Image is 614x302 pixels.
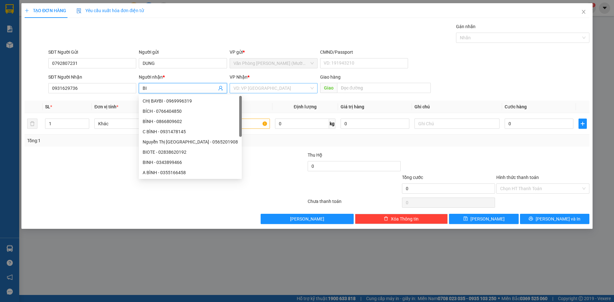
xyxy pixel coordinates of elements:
[320,49,408,56] div: CMND/Passport
[341,104,364,109] span: Giá trị hàng
[25,8,29,13] span: plus
[341,119,409,129] input: 0
[402,175,423,180] span: Tổng cước
[41,9,61,50] b: BIÊN NHẬN GỬI HÀNG
[233,58,314,68] span: Văn Phòng Trần Phú (Mường Thanh)
[27,119,37,129] button: delete
[470,215,505,222] span: [PERSON_NAME]
[139,106,242,116] div: BÍCH - 0766404850
[496,175,539,180] label: Hình thức thanh toán
[261,214,354,224] button: [PERSON_NAME]
[320,83,337,93] span: Giao
[143,108,238,115] div: BÍCH - 0766404850
[139,74,227,81] div: Người nhận
[25,8,66,13] span: TẠO ĐƠN HÀNG
[449,214,518,224] button: save[PERSON_NAME]
[143,149,238,156] div: BIOTE - 02838620192
[230,74,248,80] span: VP Nhận
[76,8,82,13] img: icon
[320,74,341,80] span: Giao hàng
[143,138,238,145] div: Nguyễn Thị [GEOGRAPHIC_DATA] - 0565201908
[294,104,317,109] span: Định lượng
[579,121,586,126] span: plus
[143,97,238,105] div: CHỊ BAYBI - 0969996319
[54,30,88,38] li: (c) 2017
[412,101,502,113] th: Ghi chú
[581,9,586,14] span: close
[94,104,118,109] span: Đơn vị tính
[218,86,223,91] span: user-add
[337,83,431,93] input: Dọc đường
[355,214,448,224] button: deleteXóa Thông tin
[456,24,476,29] label: Gán nhãn
[505,104,527,109] span: Cước hàng
[143,118,238,125] div: BÌNH - 0866809602
[290,215,324,222] span: [PERSON_NAME]
[391,215,419,222] span: Xóa Thông tin
[139,137,242,147] div: Nguyễn Thị Bích Tiên - 0565201908
[27,137,237,144] div: Tổng: 1
[8,8,40,40] img: logo.jpg
[529,216,533,221] span: printer
[76,8,144,13] span: Yêu cầu xuất hóa đơn điện tử
[45,104,50,109] span: SL
[54,24,88,29] b: [DOMAIN_NAME]
[308,152,322,158] span: Thu Hộ
[139,49,227,56] div: Người gửi
[463,216,468,221] span: save
[69,8,85,23] img: logo.jpg
[139,157,242,167] div: BINH - 0343899466
[384,216,388,221] span: delete
[520,214,589,224] button: printer[PERSON_NAME] và In
[139,127,242,137] div: C BÌNH - 0931478145
[48,49,136,56] div: SĐT Người Gửi
[143,159,238,166] div: BINH - 0343899466
[139,116,242,127] div: BÌNH - 0866809602
[98,119,176,128] span: Khác
[536,215,580,222] span: [PERSON_NAME] và In
[8,41,36,71] b: [PERSON_NAME]
[575,3,593,21] button: Close
[579,119,587,129] button: plus
[139,167,242,178] div: A BÌNH - 0355166458
[307,198,401,209] div: Chưa thanh toán
[230,49,318,56] div: VP gửi
[143,128,238,135] div: C BÌNH - 0931478145
[329,119,335,129] span: kg
[139,147,242,157] div: BIOTE - 02838620192
[414,119,500,129] input: Ghi Chú
[139,96,242,106] div: CHỊ BAYBI - 0969996319
[143,169,238,176] div: A BÌNH - 0355166458
[48,74,136,81] div: SĐT Người Nhận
